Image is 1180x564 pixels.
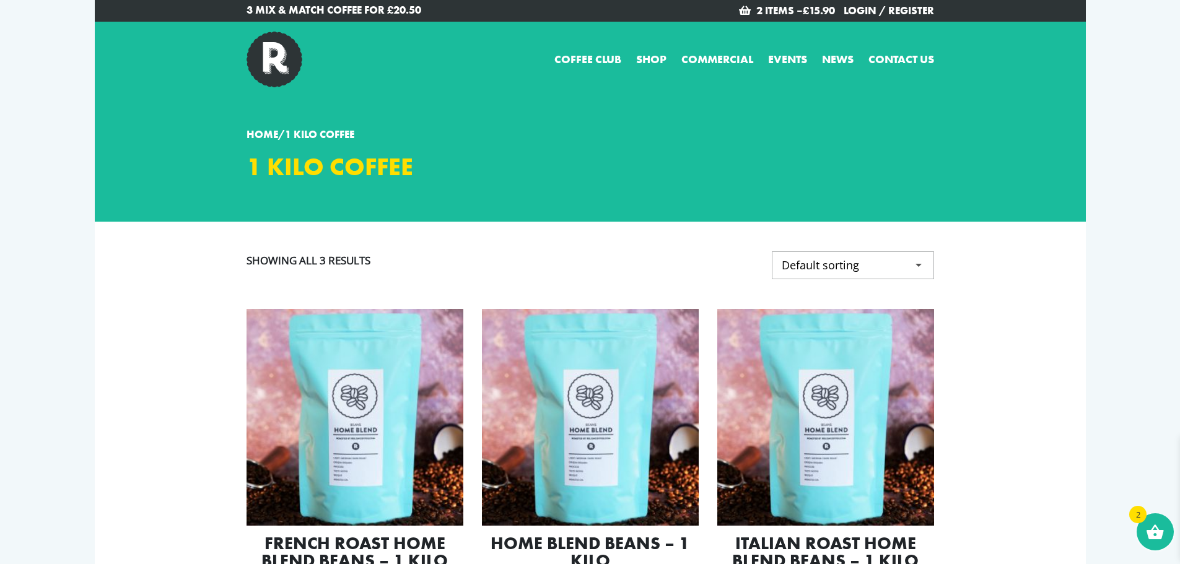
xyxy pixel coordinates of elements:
a: Events [768,51,807,67]
a: 3 Mix & Match Coffee for £20.50 [247,2,581,19]
select: Shop order [772,251,934,279]
img: Relish Home Blend Coffee Beans [247,309,463,526]
img: Relish Home Blend Coffee Beans [717,309,934,526]
a: Shop [636,51,666,67]
a: 2 items –£15.90 [756,4,835,17]
span: £ [803,4,809,17]
a: News [822,51,854,67]
span: 2 [1129,506,1147,523]
span: 1 Kilo Coffee [285,128,354,141]
h1: 1 Kilo Coffee [247,152,581,182]
a: Commercial [681,51,753,67]
a: Contact us [868,51,934,67]
img: Relish Home Blend Coffee Beans [482,309,699,526]
img: Relish Coffee [247,32,302,87]
a: Home [247,128,278,141]
p: Showing all 3 results [247,253,370,269]
a: Coffee Club [554,51,621,67]
a: Login / Register [844,4,934,17]
bdi: 15.90 [803,4,835,17]
span: / [247,128,354,141]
